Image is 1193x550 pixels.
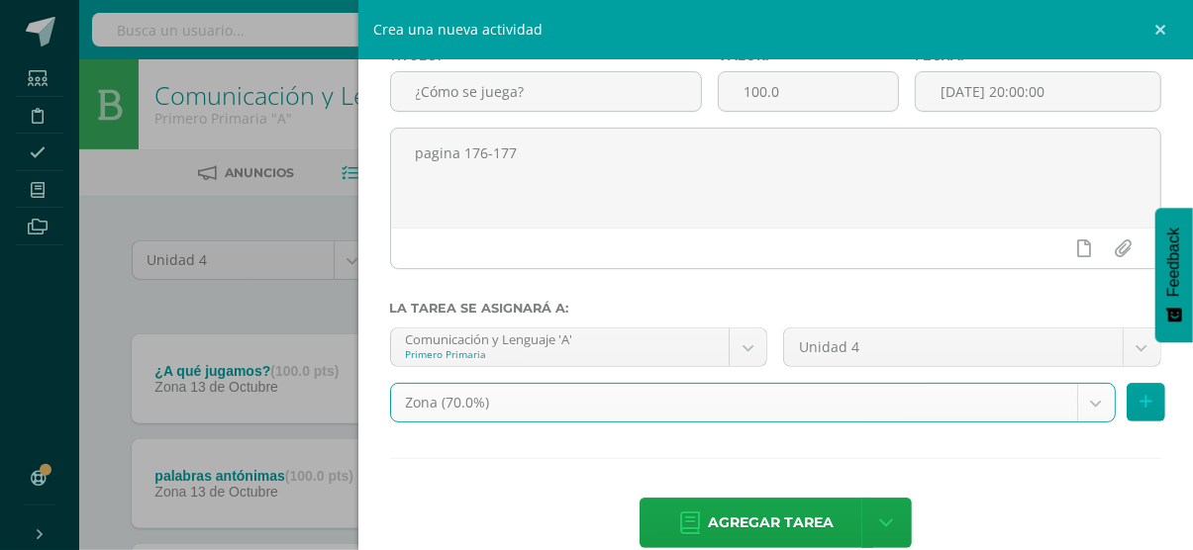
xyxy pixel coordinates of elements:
[719,72,898,111] input: Puntos máximos
[391,328,767,366] a: Comunicación y Lenguaje 'A'Primero Primaria
[1155,208,1193,342] button: Feedback - Mostrar encuesta
[1165,228,1183,297] span: Feedback
[406,347,715,361] div: Primero Primaria
[391,72,701,111] input: Título
[708,499,834,547] span: Agregar tarea
[799,328,1108,366] span: Unidad 4
[406,328,715,347] div: Comunicación y Lenguaje 'A'
[390,301,1162,316] label: La tarea se asignará a:
[916,72,1160,111] input: Fecha de entrega
[784,328,1160,366] a: Unidad 4
[406,384,1063,421] span: Zona (70.0%)
[391,384,1116,421] a: Zona (70.0%)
